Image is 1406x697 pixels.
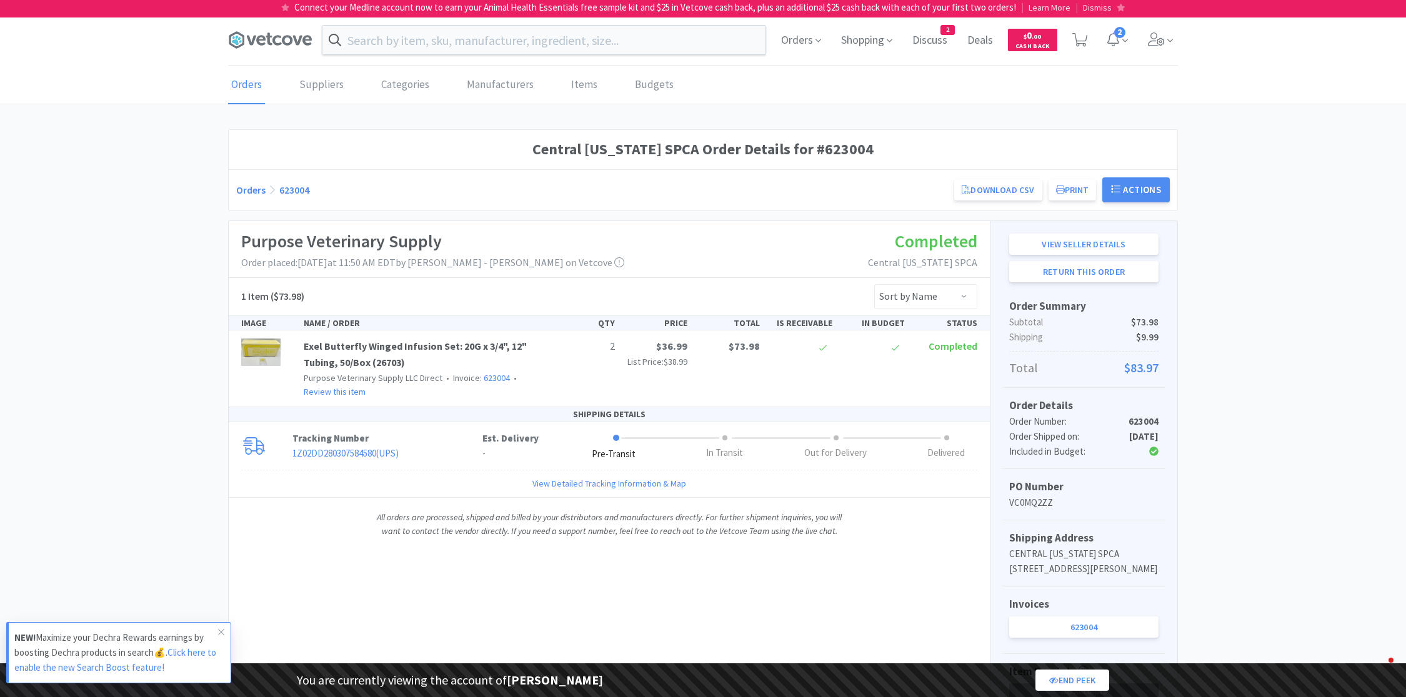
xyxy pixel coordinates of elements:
h1: Central [US_STATE] SPCA Order Details for #623004 [236,137,1170,161]
button: Actions [1102,177,1170,202]
span: Cash Back [1015,43,1050,51]
a: View Detailed Tracking Information & Map [532,477,686,490]
span: Learn More [1029,2,1070,13]
a: End Peek [1035,670,1109,691]
a: Orders [228,66,265,104]
span: Invoice: [442,372,510,383]
span: $38.99 [664,356,687,367]
div: QTY [547,316,620,330]
p: You are currently viewing the account of [297,670,603,690]
strong: 623004 [1129,415,1159,427]
a: Orders [236,184,266,196]
span: $83.97 [1124,358,1159,378]
div: Delivered [927,446,965,460]
iframe: Intercom live chat [1364,655,1394,685]
a: Budgets [632,66,677,104]
span: 1 Item [241,290,269,302]
a: 1Z02DD280307584580(UPS) [292,447,399,459]
strong: [PERSON_NAME] [507,672,603,688]
a: Discuss2 [907,35,952,46]
div: PRICE [620,316,692,330]
span: 2 [941,26,954,34]
input: Search by item, sku, manufacturer, ingredient, size... [322,26,765,54]
p: Tracking Number [292,431,483,446]
span: Completed [929,340,977,352]
span: $73.98 [729,340,760,352]
span: Completed [895,230,977,252]
a: Suppliers [296,66,347,104]
div: IS RECEIVABLE [765,316,837,330]
p: Subtotal [1009,315,1159,330]
p: CENTRAL [US_STATE] SPCA [STREET_ADDRESS][PERSON_NAME] [1009,546,1159,576]
span: • [512,372,519,383]
p: Total [1009,358,1159,378]
span: $9.99 [1136,330,1159,345]
button: Print [1049,179,1097,200]
span: | [1075,1,1078,13]
a: Items [568,66,601,104]
h5: Order Details [1009,397,1159,414]
span: 0 [1024,29,1041,41]
h5: Shipping Address [1009,530,1159,546]
span: $ [1024,32,1027,41]
div: Included in Budget: [1009,444,1109,459]
h5: PO Number [1009,478,1159,495]
a: Categories [378,66,432,104]
div: STATUS [910,316,982,330]
a: 623004 [484,372,510,383]
strong: [DATE] [1129,430,1159,442]
a: View seller details [1009,234,1159,255]
p: Order placed: [DATE] at 11:50 AM EDT by [PERSON_NAME] - [PERSON_NAME] on Vetcove [241,255,624,271]
span: Orders [776,15,826,65]
h5: ($73.98) [241,289,304,305]
i: All orders are processed, shipped and billed by your distributors and manufacturers directly. For... [377,512,842,536]
span: Shopping [836,15,897,65]
div: IN BUDGET [837,316,910,330]
a: 623004 [279,184,309,196]
div: Order Number: [1009,414,1109,429]
div: IMAGE [236,316,299,330]
div: SHIPPING DETAILS [229,407,990,422]
img: 1e60396591944c45a6b96644d45914a5.jpeg [241,339,281,366]
div: Out for Delivery [804,446,867,460]
div: Pre-Transit [592,447,636,462]
a: Download CSV [954,179,1042,200]
p: 2 [552,339,615,355]
div: NAME / ORDER [299,316,547,330]
div: In Transit [706,446,743,460]
h5: Order Summary [1009,298,1159,315]
p: Shipping [1009,330,1159,345]
p: Central [US_STATE] SPCA [868,255,977,271]
button: Return this order [1009,261,1159,282]
span: $73.98 [1131,315,1159,330]
span: Purpose Veterinary Supply LLC Direct [304,372,442,383]
a: $0.00Cash Back [1008,23,1057,57]
span: • [444,372,451,383]
p: Est. Delivery [482,431,539,446]
div: TOTAL [692,316,765,330]
a: Exel Butterfly Winged Infusion Set: 20G x 3/4", 12" Tubing, 50/Box (26703) [304,340,527,368]
h5: Invoices [1009,596,1159,613]
h1: Purpose Veterinary Supply [241,227,624,255]
a: Manufacturers [464,66,537,104]
span: Deals [962,15,998,65]
span: Discuss [907,15,952,65]
a: 623004 [1009,616,1159,638]
p: List Price: [625,355,687,368]
span: $36.99 [656,340,687,352]
div: Order Shipped on: [1009,429,1084,444]
strong: NEW! [14,631,36,643]
p: - [482,446,539,461]
p: VC0MQ2ZZ [1009,495,1159,510]
p: Maximize your Dechra Rewards earnings by boosting Dechra products in search💰. [14,630,218,675]
a: Review this item [304,386,366,397]
span: 2 [1114,27,1125,38]
span: | [1021,1,1024,13]
span: . 00 [1032,32,1041,41]
span: Dismiss [1083,2,1112,13]
a: Deals [962,35,998,46]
